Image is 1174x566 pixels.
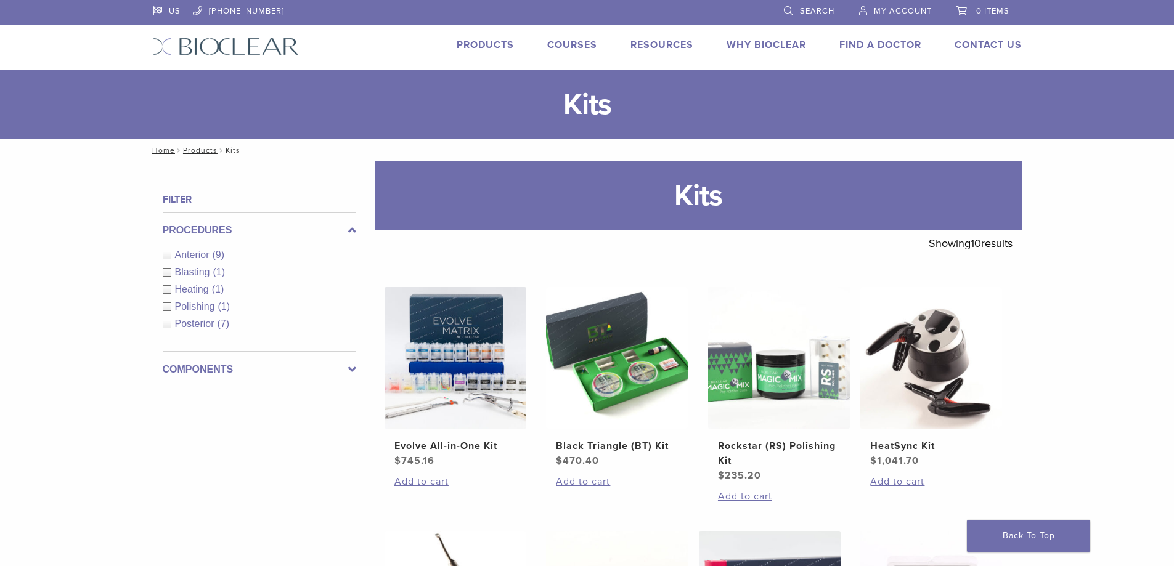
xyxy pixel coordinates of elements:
span: (1) [218,301,230,312]
h2: HeatSync Kit [870,439,992,453]
span: Heating [175,284,212,294]
span: (9) [213,249,225,260]
span: (1) [212,284,224,294]
a: Products [183,146,218,155]
span: 0 items [976,6,1009,16]
a: Courses [547,39,597,51]
a: HeatSync KitHeatSync Kit $1,041.70 [860,287,1003,468]
span: / [175,147,183,153]
span: Search [800,6,834,16]
p: Showing results [929,230,1013,256]
h2: Black Triangle (BT) Kit [556,439,678,453]
span: Blasting [175,267,213,277]
span: / [218,147,226,153]
h1: Kits [375,161,1022,230]
img: HeatSync Kit [860,287,1002,429]
img: Bioclear [153,38,299,55]
span: 10 [971,237,981,250]
span: $ [394,455,401,467]
a: Black Triangle (BT) KitBlack Triangle (BT) Kit $470.40 [545,287,689,468]
bdi: 745.16 [394,455,434,467]
span: Posterior [175,318,218,329]
bdi: 1,041.70 [870,455,919,467]
span: $ [556,455,563,467]
h4: Filter [163,192,356,207]
label: Procedures [163,223,356,238]
span: (7) [218,318,230,329]
h2: Evolve All-in-One Kit [394,439,516,453]
a: Why Bioclear [727,39,806,51]
a: Back To Top [967,520,1090,552]
a: Contact Us [955,39,1022,51]
a: Home [149,146,175,155]
label: Components [163,362,356,377]
a: Products [457,39,514,51]
span: My Account [874,6,932,16]
a: Rockstar (RS) Polishing KitRockstar (RS) Polishing Kit $235.20 [707,287,851,483]
bdi: 235.20 [718,469,761,482]
bdi: 470.40 [556,455,599,467]
span: $ [718,469,725,482]
a: Add to cart: “Rockstar (RS) Polishing Kit” [718,489,840,504]
span: Polishing [175,301,218,312]
a: Add to cart: “Evolve All-in-One Kit” [394,474,516,489]
a: Add to cart: “Black Triangle (BT) Kit” [556,474,678,489]
span: $ [870,455,877,467]
a: Evolve All-in-One KitEvolve All-in-One Kit $745.16 [384,287,528,468]
span: Anterior [175,249,213,260]
h2: Rockstar (RS) Polishing Kit [718,439,840,468]
a: Find A Doctor [839,39,921,51]
a: Resources [630,39,693,51]
img: Evolve All-in-One Kit [385,287,526,429]
img: Black Triangle (BT) Kit [546,287,688,429]
a: Add to cart: “HeatSync Kit” [870,474,992,489]
nav: Kits [144,139,1031,161]
img: Rockstar (RS) Polishing Kit [708,287,850,429]
span: (1) [213,267,225,277]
